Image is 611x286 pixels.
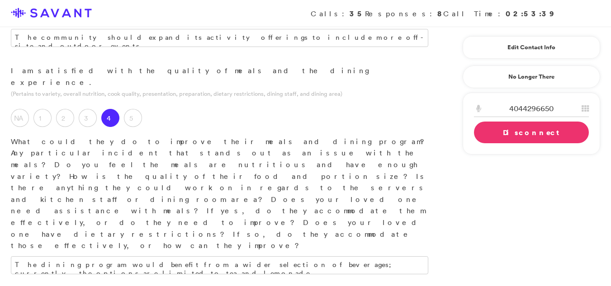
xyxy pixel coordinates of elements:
label: 4 [101,109,119,127]
p: I am satisfied with the quality of meals and the dining experience. [11,65,428,88]
label: NA [11,109,29,127]
p: What could they do to improve their meals and dining program? Any particular incident that stands... [11,136,428,252]
label: 2 [56,109,74,127]
label: 5 [124,109,142,127]
a: No Longer There [463,66,600,88]
strong: 8 [437,9,443,19]
strong: 35 [350,9,365,19]
label: 1 [33,109,52,127]
label: 3 [79,109,97,127]
p: (Pertains to variety, overall nutrition, cook quality, presentation, preparation, dietary restric... [11,89,428,98]
strong: 02:53:39 [506,9,555,19]
a: Edit Contact Info [474,40,589,55]
a: Disconnect [474,122,589,143]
